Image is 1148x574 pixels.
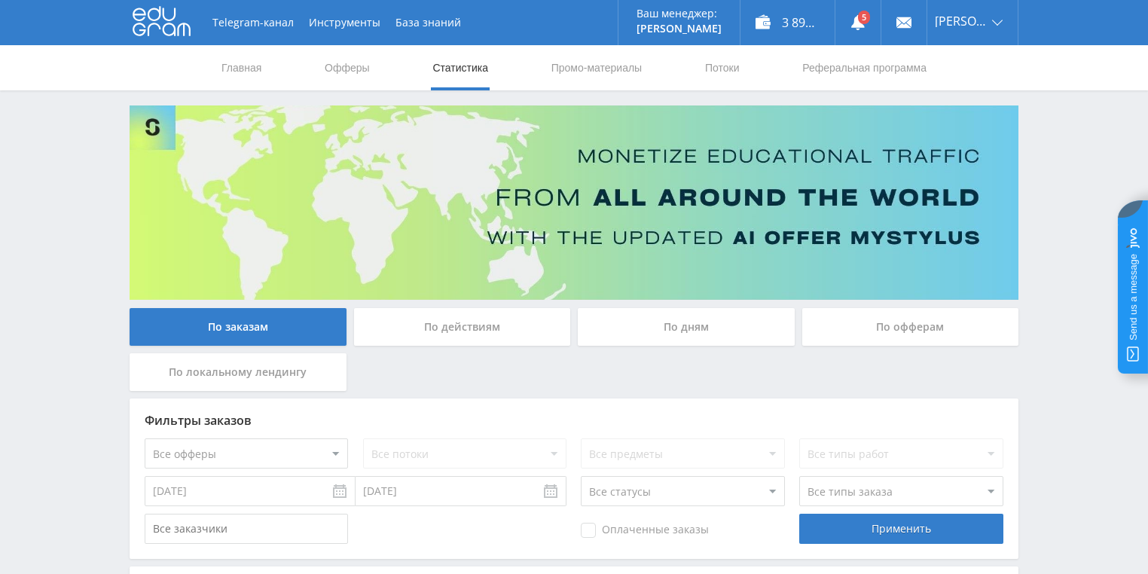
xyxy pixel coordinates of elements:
a: Главная [220,45,263,90]
div: По офферам [802,308,1019,346]
a: Офферы [323,45,371,90]
img: Banner [130,105,1018,300]
a: Потоки [704,45,741,90]
div: По заказам [130,308,347,346]
p: Ваш менеджер: [637,8,722,20]
a: Статистика [431,45,490,90]
div: По дням [578,308,795,346]
a: Реферальная программа [801,45,928,90]
a: Промо-материалы [550,45,643,90]
div: По локальному лендингу [130,353,347,391]
p: [PERSON_NAME] [637,23,722,35]
div: По действиям [354,308,571,346]
input: Все заказчики [145,514,348,544]
span: [PERSON_NAME] [935,15,988,27]
div: Фильтры заказов [145,414,1003,427]
span: Оплаченные заказы [581,523,709,538]
div: Применить [799,514,1003,544]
